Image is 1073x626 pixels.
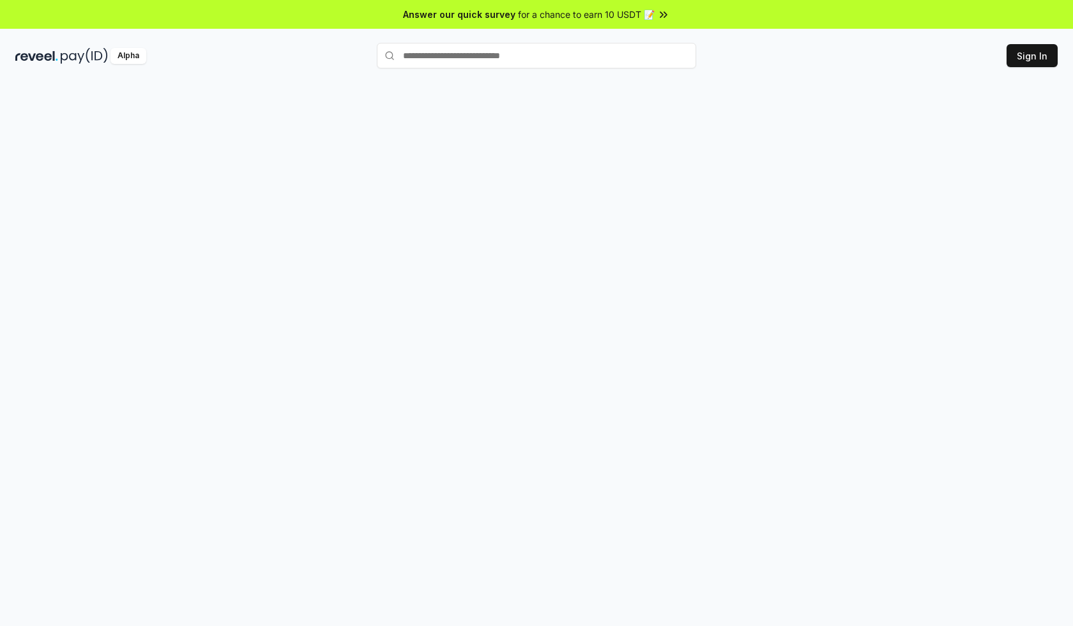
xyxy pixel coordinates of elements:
[1007,44,1058,67] button: Sign In
[61,48,108,64] img: pay_id
[110,48,146,64] div: Alpha
[518,8,655,21] span: for a chance to earn 10 USDT 📝
[15,48,58,64] img: reveel_dark
[403,8,515,21] span: Answer our quick survey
